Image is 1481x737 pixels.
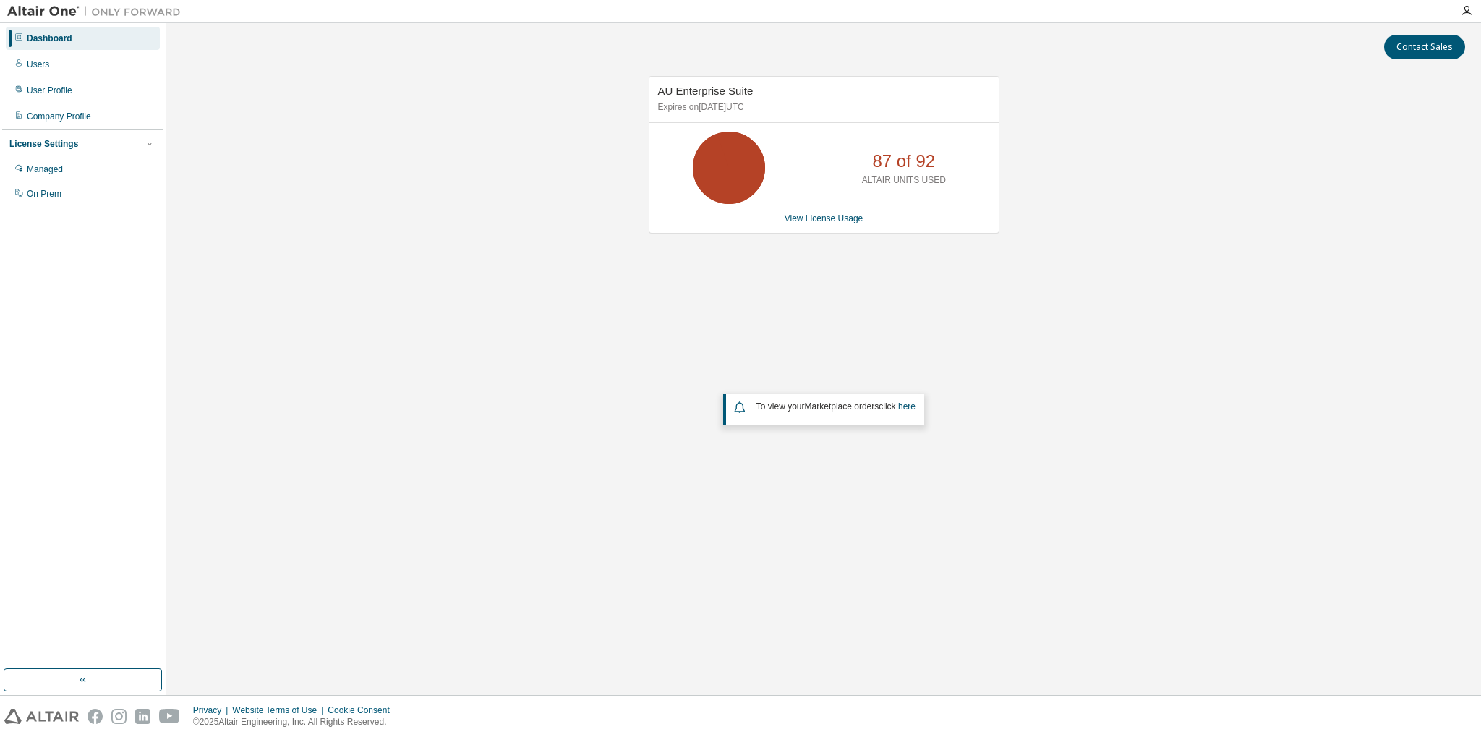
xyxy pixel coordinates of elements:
[27,111,91,122] div: Company Profile
[4,709,79,724] img: altair_logo.svg
[27,163,63,175] div: Managed
[193,704,232,716] div: Privacy
[756,401,916,412] span: To view your click
[232,704,328,716] div: Website Terms of Use
[658,101,986,114] p: Expires on [DATE] UTC
[88,709,103,724] img: facebook.svg
[862,174,946,187] p: ALTAIR UNITS USED
[27,188,61,200] div: On Prem
[1384,35,1465,59] button: Contact Sales
[135,709,150,724] img: linkedin.svg
[27,33,72,44] div: Dashboard
[9,138,78,150] div: License Settings
[27,59,49,70] div: Users
[785,213,863,223] a: View License Usage
[7,4,188,19] img: Altair One
[193,716,398,728] p: © 2025 Altair Engineering, Inc. All Rights Reserved.
[27,85,72,96] div: User Profile
[658,85,754,97] span: AU Enterprise Suite
[872,149,935,174] p: 87 of 92
[159,709,180,724] img: youtube.svg
[898,401,916,412] a: here
[805,401,879,412] em: Marketplace orders
[328,704,398,716] div: Cookie Consent
[111,709,127,724] img: instagram.svg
